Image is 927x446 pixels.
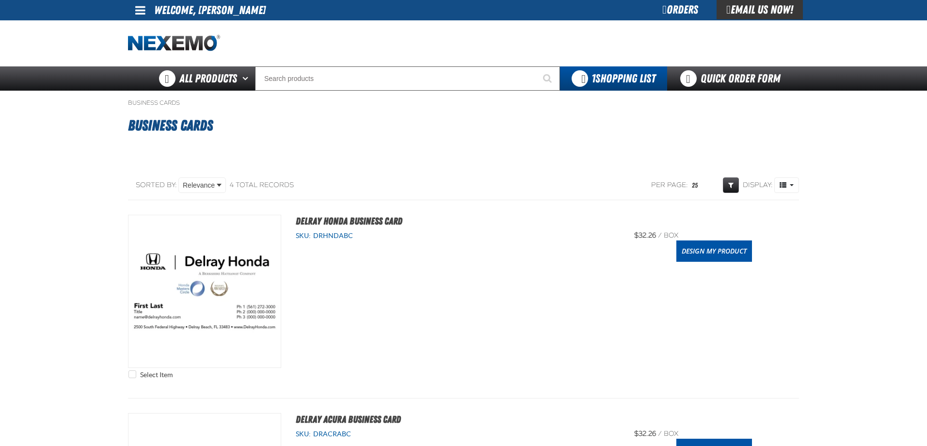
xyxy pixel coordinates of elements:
span: Shopping List [591,72,655,85]
span: / [658,430,662,438]
span: Product Grid Views Toolbar [775,178,799,192]
h1: Business Cards [128,112,799,139]
a: Design My Product [676,240,752,262]
span: DRACRABC [311,430,351,438]
label: Select Item [128,370,173,380]
strong: 1 [591,72,595,85]
span: DRHNDABC [311,232,353,239]
a: Home [128,35,220,52]
div: SKU: [296,231,616,240]
span: Sorted By: [136,181,177,189]
a: Quick Order Form [667,66,799,91]
span: / [658,231,662,239]
span: All Products [179,70,237,87]
button: Start Searching [536,66,560,91]
span: Display: [743,181,773,189]
button: Open All Products pages [239,66,255,91]
span: box [664,430,678,438]
span: Relevance [183,180,215,191]
nav: Breadcrumbs [128,99,799,107]
span: $32.26 [634,231,656,239]
img: Nexemo logo [128,35,220,52]
input: Select Item [128,370,136,378]
a: Expand or Collapse Grid Filters [723,177,739,193]
button: Product Grid Views Toolbar [774,177,799,193]
span: Per page: [651,181,688,190]
button: You have 1 Shopping List. Open to view details [560,66,667,91]
: View Details of the Delray Honda Business Card [128,215,281,367]
div: 4 total records [230,181,294,190]
div: SKU: [296,430,616,439]
img: Delray Honda Business Card [128,215,281,367]
span: $32.26 [634,430,656,438]
a: Delray Honda Business Card [296,215,402,227]
a: Delray Acura Business Card [296,414,401,425]
a: Business Cards [128,99,180,107]
input: Search [255,66,560,91]
span: box [664,231,678,239]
